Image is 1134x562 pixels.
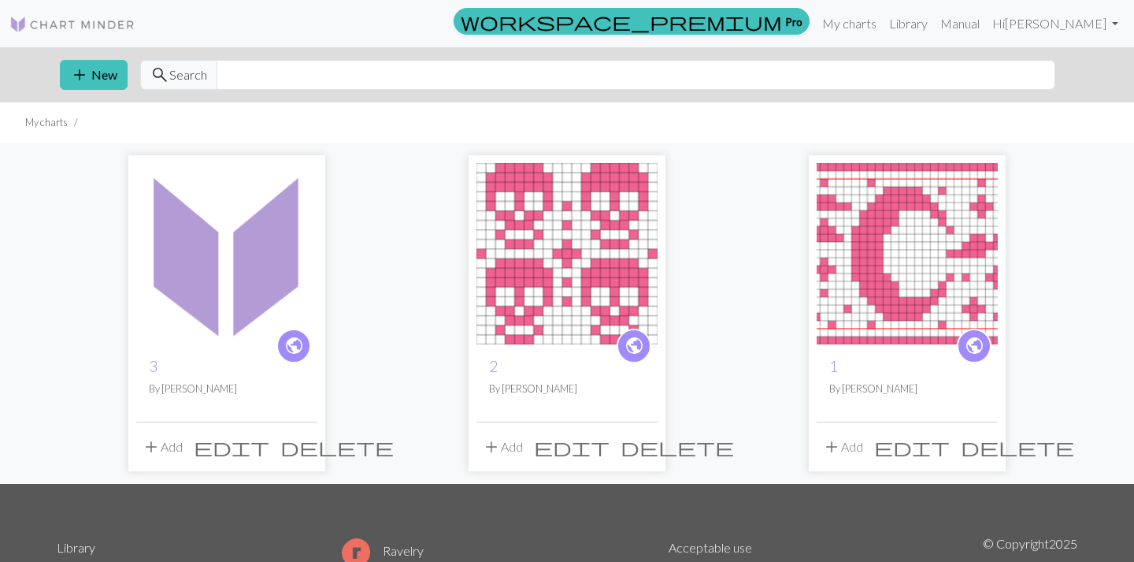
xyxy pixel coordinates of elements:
span: delete [280,436,394,458]
span: workspace_premium [461,10,782,32]
a: Ravelry [342,543,424,558]
a: 1 [817,244,998,259]
p: By [PERSON_NAME] [829,381,985,396]
p: By [PERSON_NAME] [489,381,645,396]
p: By [PERSON_NAME] [149,381,305,396]
a: Library [57,540,95,555]
button: Add [136,432,188,462]
button: Edit [869,432,955,462]
a: 3 [149,357,157,375]
i: Edit [874,437,950,456]
button: Edit [528,432,615,462]
li: My charts [25,115,68,130]
span: delete [621,436,734,458]
span: add [482,436,501,458]
a: public [957,329,991,363]
a: 1 [829,357,838,375]
span: edit [194,436,269,458]
span: edit [534,436,610,458]
button: New [60,60,128,90]
button: Delete [275,432,399,462]
span: public [965,333,984,358]
a: public [276,329,311,363]
a: Pro [454,8,810,35]
span: add [70,64,89,86]
a: Acceptable use [669,540,752,555]
img: 2 [476,163,658,344]
a: Manual [934,8,986,39]
img: Logo [9,15,135,34]
span: edit [874,436,950,458]
a: public [617,329,651,363]
i: Edit [534,437,610,456]
button: Add [817,432,869,462]
a: 3 [136,244,317,259]
a: Library [883,8,934,39]
i: public [284,330,304,362]
a: 2 [489,357,498,375]
a: My charts [816,8,883,39]
i: public [624,330,644,362]
i: Edit [194,437,269,456]
button: Delete [955,432,1080,462]
a: Hi[PERSON_NAME] [986,8,1125,39]
a: 2 [476,244,658,259]
span: add [142,436,161,458]
i: public [965,330,984,362]
span: search [150,64,169,86]
button: Edit [188,432,275,462]
button: Add [476,432,528,462]
button: Delete [615,432,739,462]
img: 1 [817,163,998,344]
span: public [624,333,644,358]
span: add [822,436,841,458]
img: 3 [136,163,317,344]
span: Search [169,65,207,84]
span: public [284,333,304,358]
span: delete [961,436,1074,458]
